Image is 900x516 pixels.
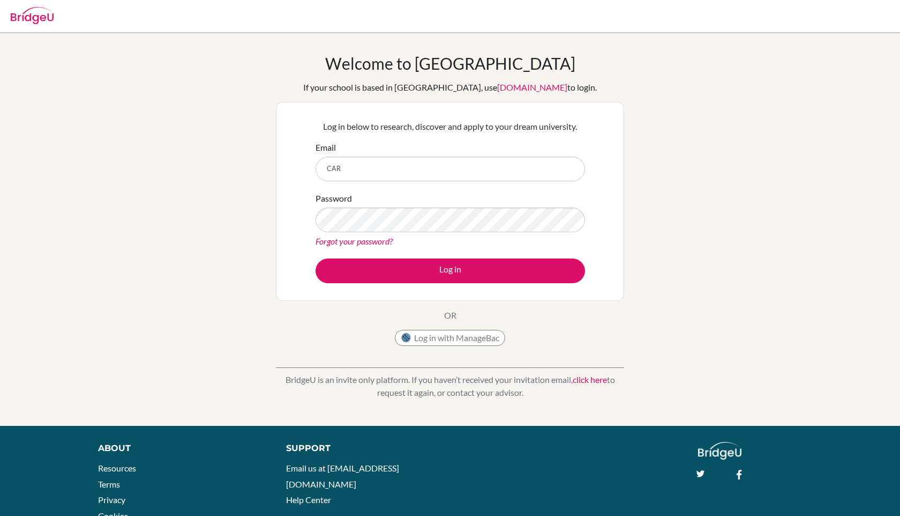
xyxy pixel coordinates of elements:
[444,309,456,322] p: OR
[316,236,393,246] a: Forgot your password?
[395,330,505,346] button: Log in with ManageBac
[276,373,624,399] p: BridgeU is an invite only platform. If you haven’t received your invitation email, to request it ...
[11,7,54,24] img: Bridge-U
[316,141,336,154] label: Email
[698,442,741,460] img: logo_white@2x-f4f0deed5e89b7ecb1c2cc34c3e3d731f90f0f143d5ea2071677605dd97b5244.png
[325,54,575,73] h1: Welcome to [GEOGRAPHIC_DATA]
[497,82,567,92] a: [DOMAIN_NAME]
[286,495,331,505] a: Help Center
[286,442,438,455] div: Support
[316,192,352,205] label: Password
[573,374,607,385] a: click here
[303,81,597,94] div: If your school is based in [GEOGRAPHIC_DATA], use to login.
[98,495,125,505] a: Privacy
[98,442,262,455] div: About
[98,463,136,473] a: Resources
[98,479,120,489] a: Terms
[286,463,399,489] a: Email us at [EMAIL_ADDRESS][DOMAIN_NAME]
[316,120,585,133] p: Log in below to research, discover and apply to your dream university.
[316,259,585,283] button: Log in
